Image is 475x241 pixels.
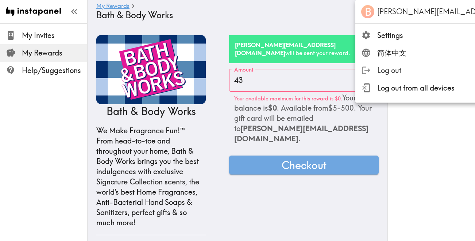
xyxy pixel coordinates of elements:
span: B [365,5,371,18]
